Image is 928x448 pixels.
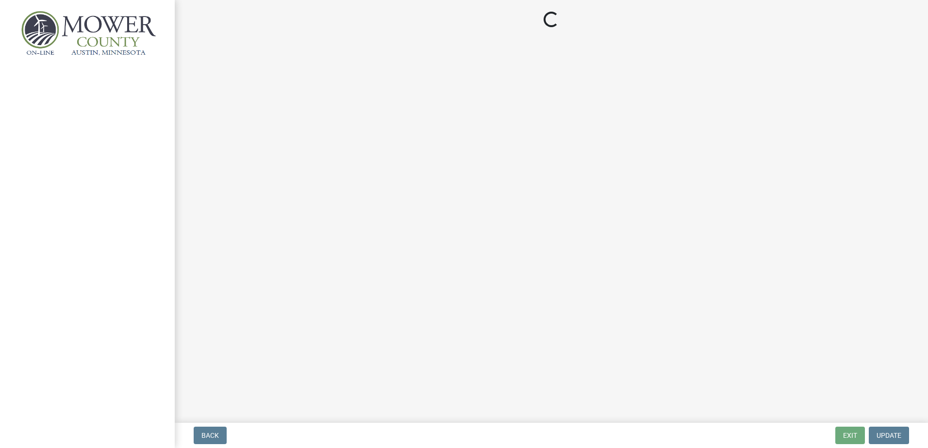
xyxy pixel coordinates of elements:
button: Update [869,427,909,444]
span: Update [877,432,901,439]
span: Back [201,432,219,439]
button: Exit [835,427,865,444]
img: Mower County, Minnesota [19,10,159,57]
button: Back [194,427,227,444]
